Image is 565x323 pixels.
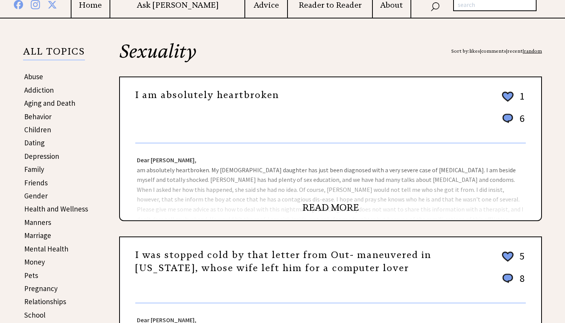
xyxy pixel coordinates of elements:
a: Advice [245,0,287,10]
a: Children [24,125,51,134]
img: search_nav.png [430,0,440,12]
a: Pregnancy [24,284,58,293]
h2: Sexuality [119,42,542,77]
a: comments [481,48,506,54]
a: Behavior [24,112,52,121]
a: Family [24,165,44,174]
a: School [24,310,45,320]
img: message_round%201.png [501,112,515,125]
td: 1 [516,90,525,111]
div: Sort by: | | | [451,42,542,60]
a: READ MORE [302,202,359,213]
img: message_round%201.png [501,272,515,285]
a: Money [24,257,45,266]
a: Depression [24,152,59,161]
td: 8 [516,272,525,292]
a: Pets [24,271,38,280]
a: I was stopped cold by that letter from Out- maneuvered in [US_STATE], whose wife left him for a c... [135,249,431,274]
a: Relationships [24,297,66,306]
a: random [524,48,542,54]
td: 5 [516,250,525,271]
a: Gender [24,191,48,200]
td: 6 [516,112,525,132]
div: am absolutely heartbroken. My [DEMOGRAPHIC_DATA] daughter has just been diagnosed with a very sev... [120,143,541,220]
strong: Dear [PERSON_NAME], [137,156,196,164]
a: recent [507,48,523,54]
a: Home [71,0,110,10]
a: Dating [24,138,45,147]
a: I am absolutely heartbroken [135,89,279,101]
a: Abuse [24,72,43,81]
a: Aging and Death [24,98,75,108]
p: ALL TOPICS [23,47,85,60]
a: Addiction [24,85,54,95]
a: Ask [PERSON_NAME] [110,0,244,10]
a: Reader to Reader [288,0,372,10]
a: Mental Health [24,244,68,253]
img: heart_outline%202.png [501,250,515,263]
a: Marriage [24,231,51,240]
a: Friends [24,178,48,187]
a: likes [469,48,480,54]
a: Manners [24,218,51,227]
img: heart_outline%202.png [501,90,515,103]
a: About [373,0,410,10]
a: Health and Wellness [24,204,88,213]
